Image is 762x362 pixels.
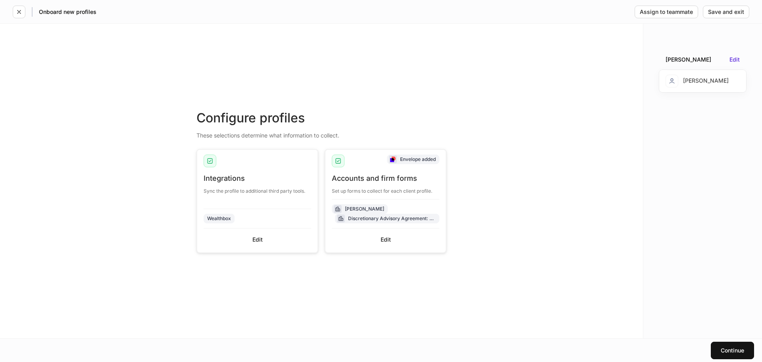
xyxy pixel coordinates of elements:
[332,174,439,183] div: Accounts and firm forms
[729,57,740,62] button: Edit
[252,237,263,242] div: Edit
[640,9,693,15] div: Assign to teammate
[332,183,439,194] div: Set up forms to collect for each client profile.
[703,6,749,18] button: Save and exit
[196,109,446,127] div: Configure profiles
[666,56,711,64] div: [PERSON_NAME]
[635,6,698,18] button: Assign to teammate
[721,348,744,353] div: Continue
[207,215,231,222] div: Wealthbox
[708,9,744,15] div: Save and exit
[204,174,311,183] div: Integrations
[345,205,384,213] div: [PERSON_NAME]
[666,75,729,87] div: [PERSON_NAME]
[196,127,446,139] div: These selections determine what information to collect.
[332,233,439,246] button: Edit
[348,215,436,222] div: Discretionary Advisory Agreement: Non-Wrap Fee
[400,155,436,163] div: Envelope added
[711,342,754,359] button: Continue
[204,233,311,246] button: Edit
[204,183,311,194] div: Sync the profile to additional third party tools.
[381,237,391,242] div: Edit
[39,8,96,16] h5: Onboard new profiles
